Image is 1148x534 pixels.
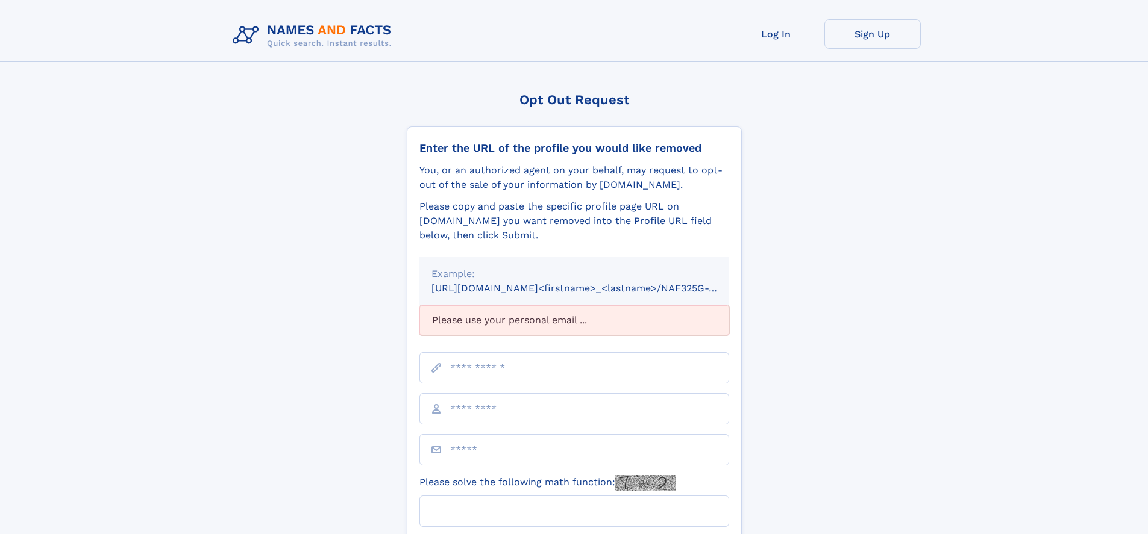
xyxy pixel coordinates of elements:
small: [URL][DOMAIN_NAME]<firstname>_<lastname>/NAF325G-xxxxxxxx [431,282,752,294]
div: Enter the URL of the profile you would like removed [419,141,729,155]
a: Sign Up [824,19,921,49]
a: Log In [728,19,824,49]
div: Opt Out Request [407,92,742,107]
label: Please solve the following math function: [419,475,676,491]
div: Please copy and paste the specific profile page URL on [DOMAIN_NAME] you want removed into the Pr... [419,199,729,243]
div: Please use your personal email ... [419,305,729,335]
div: Example: [431,267,717,281]
div: You, or an authorized agent on your behalf, may request to opt-out of the sale of your informatio... [419,163,729,192]
img: Logo Names and Facts [228,19,401,52]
